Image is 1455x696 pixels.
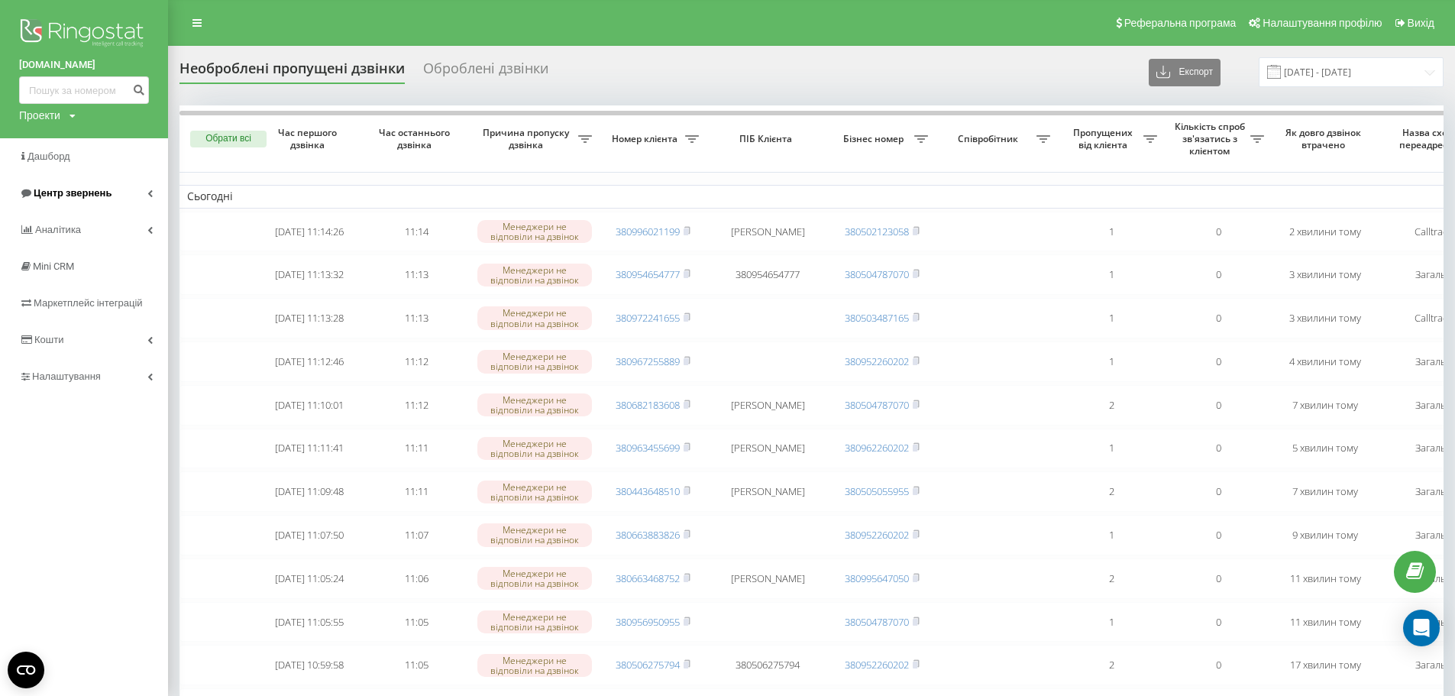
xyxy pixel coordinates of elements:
[363,298,470,338] td: 11:13
[32,371,101,382] span: Налаштування
[719,133,816,145] span: ПІБ Клієнта
[1065,127,1143,151] span: Пропущених від клієнта
[1284,127,1366,151] span: Як довго дзвінок втрачено
[1058,602,1165,643] td: 1
[845,441,909,455] a: 380962260202
[256,429,363,469] td: [DATE] 11:11:41
[1058,645,1165,685] td: 2
[256,558,363,599] td: [DATE] 11:05:24
[845,528,909,542] a: 380952260202
[845,311,909,325] a: 380503487165
[706,471,829,512] td: [PERSON_NAME]
[706,558,829,599] td: [PERSON_NAME]
[616,441,680,455] a: 380963455699
[1165,212,1272,252] td: 0
[1165,602,1272,643] td: 0
[477,437,592,460] div: Менеджери не відповіли на дзвінок
[268,127,351,151] span: Час першого дзвінка
[616,354,680,368] a: 380967255889
[1272,602,1379,643] td: 11 хвилин тому
[1272,429,1379,469] td: 5 хвилин тому
[477,610,592,633] div: Менеджери не відповіли на дзвінок
[19,15,149,53] img: Ringostat logo
[1165,515,1272,555] td: 0
[706,645,829,685] td: 380506275794
[477,350,592,373] div: Менеджери не відповіли на дзвінок
[477,481,592,503] div: Менеджери не відповіли на дзвінок
[616,615,680,629] a: 380956950955
[1165,645,1272,685] td: 0
[1272,471,1379,512] td: 7 хвилин тому
[19,76,149,104] input: Пошук за номером
[836,133,914,145] span: Бізнес номер
[845,267,909,281] a: 380504787070
[363,342,470,382] td: 11:12
[256,298,363,338] td: [DATE] 11:13:28
[256,515,363,555] td: [DATE] 11:07:50
[477,306,592,329] div: Менеджери не відповіли на дзвінок
[706,254,829,295] td: 380954654777
[8,652,44,688] button: Open CMP widget
[256,385,363,426] td: [DATE] 11:10:01
[33,261,74,272] span: Mini CRM
[27,151,70,162] span: Дашборд
[845,225,909,238] a: 380502123058
[616,225,680,238] a: 380996021199
[477,127,578,151] span: Причина пропуску дзвінка
[616,398,680,412] a: 380682183608
[1149,59,1221,86] button: Експорт
[363,429,470,469] td: 11:11
[363,212,470,252] td: 11:14
[1165,558,1272,599] td: 0
[706,212,829,252] td: [PERSON_NAME]
[256,602,363,643] td: [DATE] 11:05:55
[477,654,592,677] div: Менеджери не відповіли на дзвінок
[179,60,405,84] div: Необроблені пропущені дзвінки
[1165,471,1272,512] td: 0
[616,658,680,672] a: 380506275794
[1272,645,1379,685] td: 17 хвилин тому
[1058,515,1165,555] td: 1
[34,297,143,309] span: Маркетплейс інтеграцій
[477,567,592,590] div: Менеджери не відповіли на дзвінок
[1058,471,1165,512] td: 2
[1272,515,1379,555] td: 9 хвилин тому
[375,127,458,151] span: Час останнього дзвінка
[1272,385,1379,426] td: 7 хвилин тому
[363,645,470,685] td: 11:05
[477,523,592,546] div: Менеджери не відповіли на дзвінок
[616,528,680,542] a: 380663883826
[1165,385,1272,426] td: 0
[363,558,470,599] td: 11:06
[1272,558,1379,599] td: 11 хвилин тому
[256,254,363,295] td: [DATE] 11:13:32
[1058,298,1165,338] td: 1
[706,385,829,426] td: [PERSON_NAME]
[845,484,909,498] a: 380505055955
[616,571,680,585] a: 380663468752
[477,264,592,286] div: Менеджери не відповіли на дзвінок
[1058,429,1165,469] td: 1
[706,429,829,469] td: [PERSON_NAME]
[1165,254,1272,295] td: 0
[363,254,470,295] td: 11:13
[1058,558,1165,599] td: 2
[845,398,909,412] a: 380504787070
[845,571,909,585] a: 380995647050
[19,57,149,73] a: [DOMAIN_NAME]
[477,393,592,416] div: Менеджери не відповіли на дзвінок
[1172,121,1250,157] span: Кількість спроб зв'язатись з клієнтом
[423,60,548,84] div: Оброблені дзвінки
[845,615,909,629] a: 380504787070
[845,354,909,368] a: 380952260202
[1165,342,1272,382] td: 0
[190,131,267,147] button: Обрати всі
[1408,17,1434,29] span: Вихід
[363,515,470,555] td: 11:07
[1272,254,1379,295] td: 3 хвилини тому
[616,484,680,498] a: 380443648510
[19,108,60,123] div: Проекти
[1403,610,1440,646] div: Open Intercom Messenger
[256,342,363,382] td: [DATE] 11:12:46
[363,471,470,512] td: 11:11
